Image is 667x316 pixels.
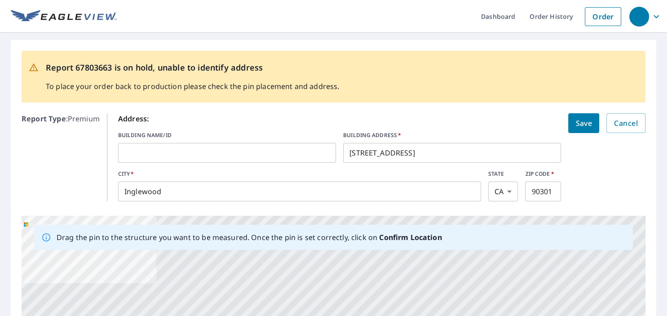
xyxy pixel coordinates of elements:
[22,113,100,201] p: : Premium
[525,170,561,178] label: ZIP CODE
[606,113,645,133] button: Cancel
[495,187,504,196] em: CA
[379,232,442,242] b: Confirm Location
[488,182,518,201] div: CA
[343,131,561,139] label: BUILDING ADDRESS
[46,62,339,74] p: Report 67803663 is on hold, unable to identify address
[46,81,339,92] p: To place your order back to production please check the pin placement and address.
[488,170,518,178] label: STATE
[118,113,561,124] p: Address:
[568,113,599,133] button: Save
[118,170,481,178] label: CITY
[11,10,117,23] img: EV Logo
[22,114,66,124] b: Report Type
[575,117,592,129] span: Save
[585,7,621,26] a: Order
[614,117,638,129] span: Cancel
[57,232,442,243] p: Drag the pin to the structure you want to be measured. Once the pin is set correctly, click on
[118,131,336,139] label: BUILDING NAME/ID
